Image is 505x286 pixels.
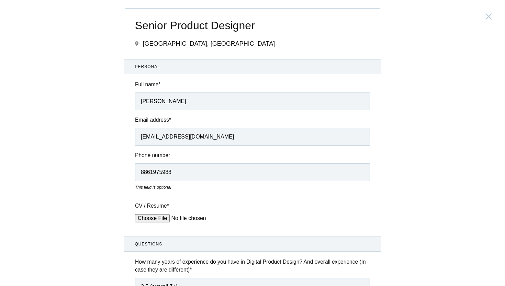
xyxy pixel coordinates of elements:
[135,151,370,159] label: Phone number
[135,116,370,124] label: Email address
[135,184,370,190] div: This field is optional
[135,241,370,247] span: Questions
[135,202,187,210] label: CV / Resume
[135,258,370,274] label: How many years of experience do you have in Digital Product Design? And overall experience (In ca...
[135,64,370,70] span: Personal
[143,40,275,47] span: [GEOGRAPHIC_DATA], [GEOGRAPHIC_DATA]
[135,80,370,88] label: Full name
[135,20,370,32] span: Senior Product Designer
